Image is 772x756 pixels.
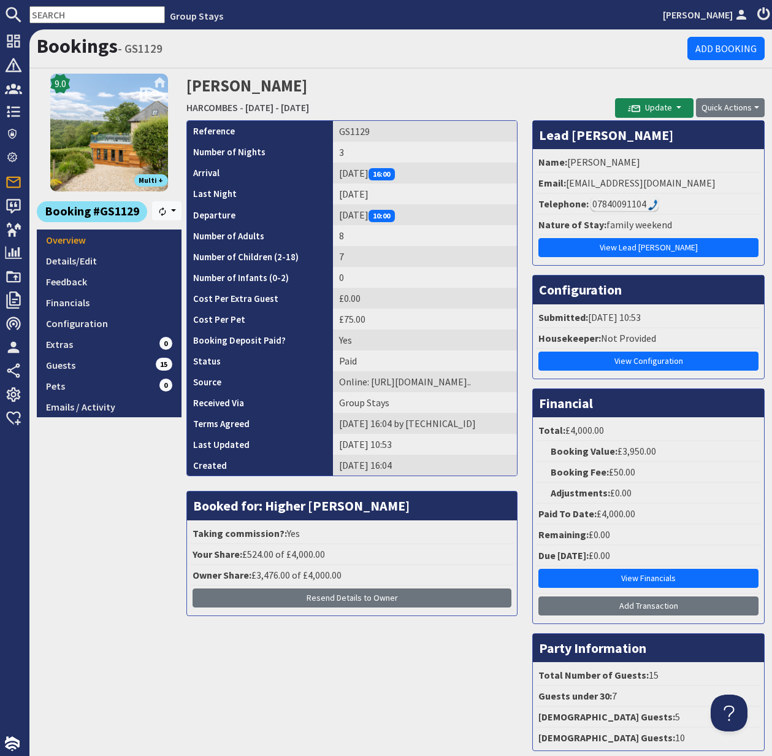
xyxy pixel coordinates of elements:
th: Number of Infants (0-2) [187,267,332,288]
strong: Submitted: [538,311,588,323]
th: Number of Nights [187,142,332,163]
th: Last Night [187,183,332,204]
li: £4,000.00 [536,504,761,525]
strong: [DEMOGRAPHIC_DATA] Guests: [538,711,675,723]
a: View Configuration [538,352,759,371]
li: 10 [536,728,761,747]
a: Financials [37,292,182,313]
strong: Adjustments: [551,487,610,499]
strong: Booking Value: [551,445,617,457]
strong: [DEMOGRAPHIC_DATA] Guests: [538,731,675,744]
li: 15 [536,665,761,686]
li: £3,950.00 [536,441,761,462]
h3: Booked for: Higher [PERSON_NAME] [187,492,517,520]
iframe: Toggle Customer Support [711,695,747,731]
th: Reference [187,121,332,142]
td: [DATE] [333,163,518,183]
th: Status [187,350,332,371]
li: £50.00 [536,462,761,483]
th: Arrival [187,163,332,183]
a: Emails / Activity [37,396,182,417]
a: View Lead [PERSON_NAME] [538,238,759,257]
td: Paid [333,350,518,371]
span: Multi + [134,174,169,187]
li: [PERSON_NAME] [536,152,761,173]
td: [DATE] 10:53 [333,434,518,455]
th: Terms Agreed [187,413,332,434]
strong: Your Share: [193,548,242,560]
span: 15 [156,358,173,370]
h3: Financial [533,389,764,417]
a: Configuration [37,313,182,334]
a: Booking #GS1129 [37,201,147,222]
strong: Telephone: [538,198,589,210]
th: Source [187,371,332,392]
td: [DATE] 16:04 by [TECHNICAL_ID] [333,413,518,434]
li: [DATE] 10:53 [536,307,761,328]
td: GS1129 [333,121,518,142]
strong: Remaining: [538,528,589,541]
a: [PERSON_NAME] [663,7,750,22]
a: Bookings [37,34,118,58]
li: 7 [536,686,761,707]
a: Extras0 [37,334,182,355]
strong: Owner Share: [193,569,251,581]
a: Pets0 [37,376,182,396]
strong: Name: [538,156,567,168]
span: 0 [159,337,173,349]
button: Resend Details to Owner [193,588,511,607]
td: [DATE] 16:04 [333,455,518,476]
span: 10:00 [369,210,396,222]
h3: Configuration [533,276,764,304]
td: Online: https://www.sleeps12.com/properties/harcombes-95/calendar [333,371,518,392]
a: Details/Edit [37,250,182,271]
li: £0.00 [536,546,761,566]
li: £524.00 of £4,000.00 [190,544,514,565]
a: Feedback [37,271,182,292]
td: 0 [333,267,518,288]
li: £0.00 [536,483,761,504]
li: [EMAIL_ADDRESS][DOMAIN_NAME] [536,173,761,194]
td: Yes [333,330,518,350]
li: family weekend [536,215,761,236]
td: £75.00 [333,309,518,330]
strong: Total: [538,424,565,436]
strong: Paid To Date: [538,507,597,520]
small: - GS1129 [118,41,162,56]
th: Number of Children (2-18) [187,246,332,267]
th: Cost Per Extra Guest [187,288,332,309]
strong: Guests under 30: [538,690,612,702]
li: Yes [190,523,514,544]
strong: Housekeeper: [538,332,601,344]
td: [DATE] [333,204,518,225]
td: [DATE] [333,183,518,204]
strong: Email: [538,177,566,189]
td: 7 [333,246,518,267]
h3: Party Information [533,634,764,662]
li: Not Provided [536,328,761,349]
li: £3,476.00 of £4,000.00 [190,565,514,586]
td: £0.00 [333,288,518,309]
h3: Lead [PERSON_NAME] [533,121,764,149]
th: Number of Adults [187,225,332,246]
img: HARCOMBES's icon [50,74,168,191]
th: Last Updated [187,434,332,455]
a: Guests15 [37,355,182,376]
img: hfpfyWBK5wQHBAGPgDf9c6qAYOxxMAAAAASUVORK5CYII= [648,199,658,210]
li: £0.00 [536,525,761,546]
span: - [240,101,243,114]
strong: Total Number of Guests: [538,669,649,681]
a: [DATE] - [DATE] [245,101,309,114]
th: Cost Per Pet [187,309,332,330]
span: 0 [159,379,173,391]
strong: Due [DATE]: [538,549,589,561]
span: Resend Details to Owner [307,592,398,603]
th: Departure [187,204,332,225]
a: Add Booking [687,37,765,60]
th: Received Via [187,392,332,413]
a: Group Stays [170,10,223,22]
button: Quick Actions [696,98,765,117]
img: staytech_i_w-64f4e8e9ee0a9c174fd5317b4b171b261742d2d393467e5bdba4413f4f884c10.svg [5,736,20,751]
th: Created [187,455,332,476]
